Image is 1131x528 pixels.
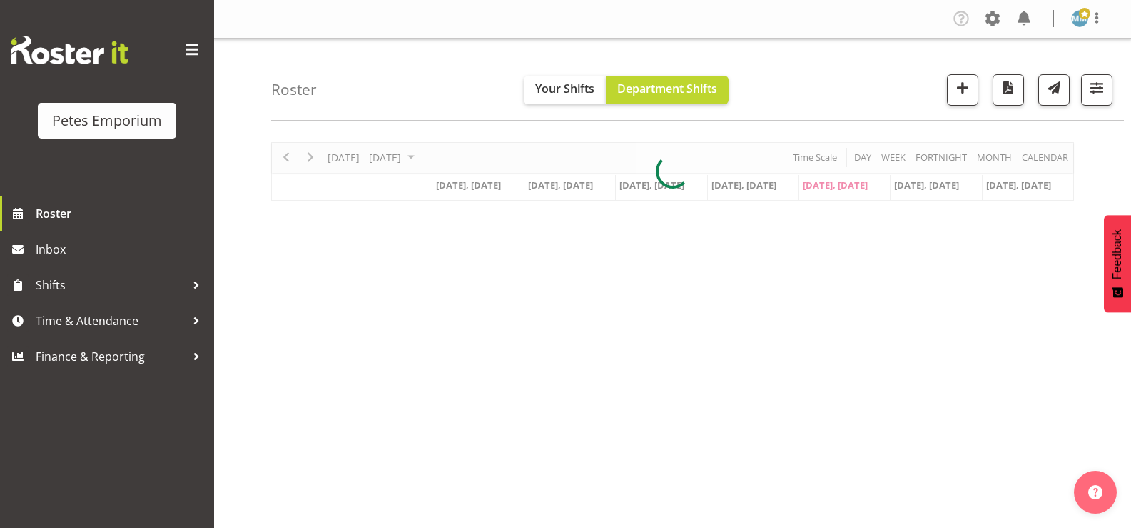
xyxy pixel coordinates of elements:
[1071,10,1088,27] img: mandy-mosley3858.jpg
[36,274,186,296] span: Shifts
[524,76,606,104] button: Your Shifts
[52,110,162,131] div: Petes Emporium
[271,81,317,98] h4: Roster
[11,36,128,64] img: Rosterit website logo
[36,239,207,260] span: Inbox
[535,81,594,96] span: Your Shifts
[1111,229,1124,279] span: Feedback
[617,81,717,96] span: Department Shifts
[1104,215,1131,312] button: Feedback - Show survey
[606,76,729,104] button: Department Shifts
[36,203,207,224] span: Roster
[36,346,186,367] span: Finance & Reporting
[947,74,978,106] button: Add a new shift
[1088,485,1102,499] img: help-xxl-2.png
[36,310,186,332] span: Time & Attendance
[1081,74,1112,106] button: Filter Shifts
[1038,74,1070,106] button: Send a list of all shifts for the selected filtered period to all rostered employees.
[993,74,1024,106] button: Download a PDF of the roster according to the set date range.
